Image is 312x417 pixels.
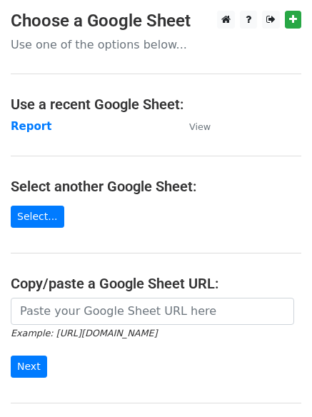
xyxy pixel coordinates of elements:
[189,121,211,132] small: View
[11,11,301,31] h3: Choose a Google Sheet
[175,120,211,133] a: View
[241,348,312,417] iframe: Chat Widget
[11,120,51,133] a: Report
[11,356,47,378] input: Next
[11,206,64,228] a: Select...
[11,37,301,52] p: Use one of the options below...
[11,328,157,338] small: Example: [URL][DOMAIN_NAME]
[11,275,301,292] h4: Copy/paste a Google Sheet URL:
[11,298,294,325] input: Paste your Google Sheet URL here
[11,178,301,195] h4: Select another Google Sheet:
[11,96,301,113] h4: Use a recent Google Sheet:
